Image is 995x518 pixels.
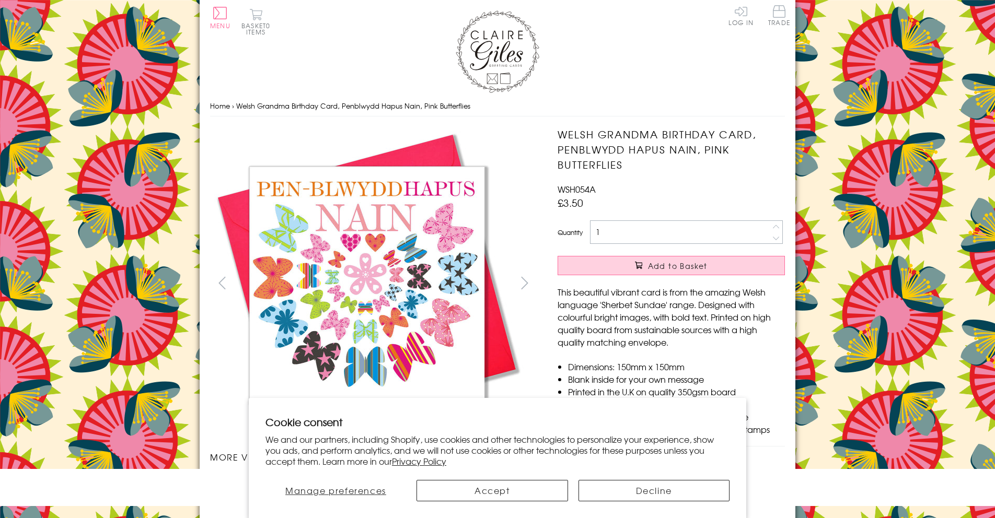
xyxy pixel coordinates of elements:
span: Welsh Grandma Birthday Card, Penblwydd Hapus Nain, Pink Butterflies [236,101,470,111]
img: Claire Giles Greetings Cards [456,10,539,93]
h1: Welsh Grandma Birthday Card, Penblwydd Hapus Nain, Pink Butterflies [558,127,785,172]
span: Menu [210,21,230,30]
a: Home [210,101,230,111]
span: £3.50 [558,195,583,210]
span: Trade [768,5,790,26]
li: Printed in the U.K on quality 350gsm board [568,385,785,398]
button: next [513,271,537,295]
img: Welsh Grandma Birthday Card, Penblwydd Hapus Nain, Pink Butterflies [210,127,524,440]
p: This beautiful vibrant card is from the amazing Welsh language 'Sherbet Sundae' range. Designed w... [558,286,785,348]
span: 0 items [246,21,270,37]
a: Trade [768,5,790,28]
button: Menu [210,7,230,29]
h3: More views [210,451,537,463]
button: Basket0 items [241,8,270,35]
button: prev [210,271,234,295]
button: Accept [416,480,568,501]
button: Decline [579,480,730,501]
span: Add to Basket [648,261,708,271]
nav: breadcrumbs [210,96,785,117]
p: We and our partners, including Shopify, use cookies and other technologies to personalize your ex... [265,434,730,466]
a: Privacy Policy [392,455,446,467]
h2: Cookie consent [265,415,730,429]
li: Blank inside for your own message [568,373,785,385]
button: Manage preferences [265,480,406,501]
span: › [232,101,234,111]
button: Add to Basket [558,256,785,275]
span: Manage preferences [285,484,386,497]
span: WSH054A [558,183,596,195]
label: Quantity [558,228,583,237]
li: Dimensions: 150mm x 150mm [568,360,785,373]
a: Log In [728,5,754,26]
